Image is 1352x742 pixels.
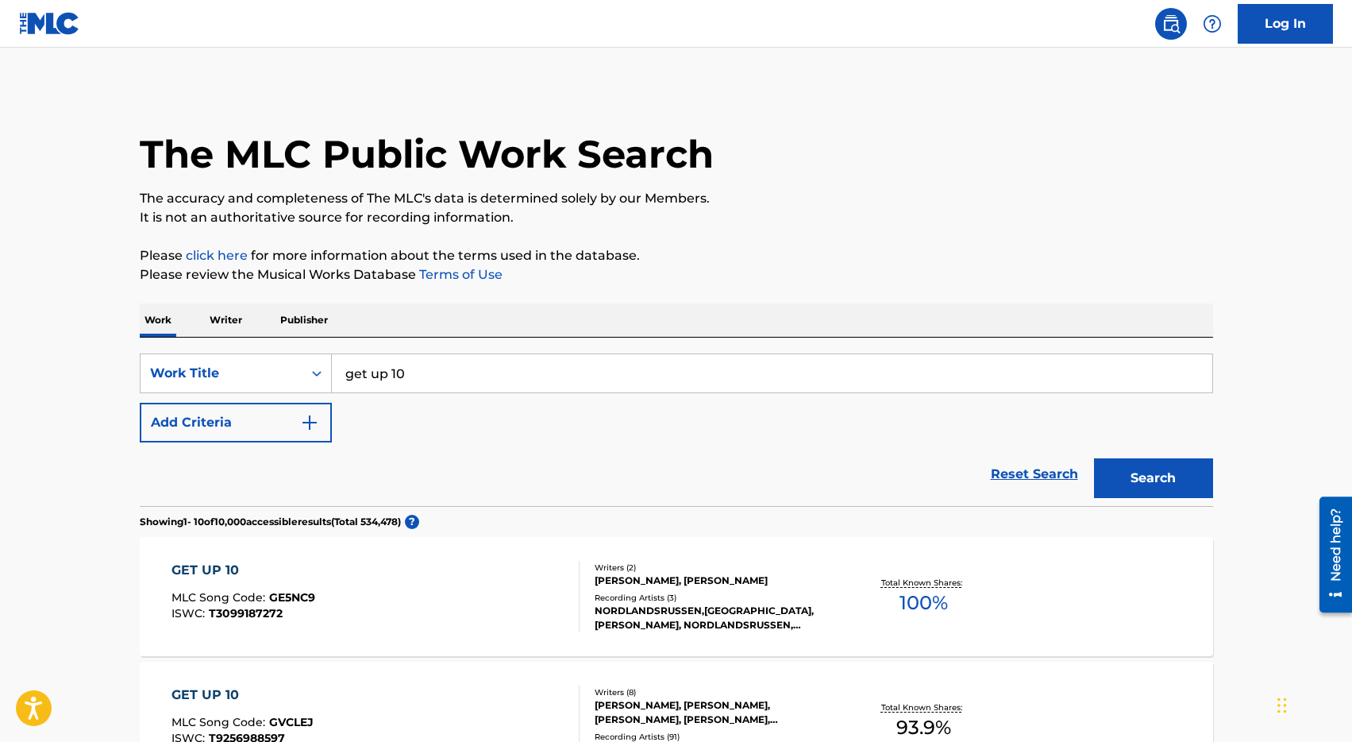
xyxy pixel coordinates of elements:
p: Total Known Shares: [881,577,966,589]
p: Total Known Shares: [881,701,966,713]
div: NORDLANDSRUSSEN,[GEOGRAPHIC_DATA],[PERSON_NAME], NORDLANDSRUSSEN, NORDLANDSRUSSEN & [PERSON_NAME]... [595,604,834,632]
span: MLC Song Code : [171,590,269,605]
p: Showing 1 - 10 of 10,000 accessible results (Total 534,478 ) [140,515,401,529]
iframe: Chat Widget [1273,666,1352,742]
img: help [1203,14,1222,33]
img: MLC Logo [19,12,80,35]
p: Writer [205,303,247,337]
p: Publisher [275,303,333,337]
a: GET UP 10MLC Song Code:GE5NC9ISWC:T3099187272Writers (2)[PERSON_NAME], [PERSON_NAME]Recording Art... [140,537,1213,656]
p: The accuracy and completeness of The MLC's data is determined solely by our Members. [140,189,1213,208]
div: Writers ( 2 ) [595,562,834,574]
p: Please review the Musical Works Database [140,265,1213,284]
span: T3099187272 [209,606,283,620]
span: MLC Song Code : [171,715,269,729]
div: Recording Artists ( 3 ) [595,592,834,604]
p: Please for more information about the terms used in the database. [140,246,1213,265]
a: Reset Search [983,457,1086,492]
button: Search [1094,458,1213,498]
span: GVCLEJ [269,715,314,729]
span: GE5NC9 [269,590,315,605]
button: Add Criteria [140,403,332,442]
div: GET UP 10 [171,561,315,580]
a: Public Search [1155,8,1187,40]
iframe: Resource Center [1308,491,1352,619]
div: [PERSON_NAME], [PERSON_NAME], [PERSON_NAME], [PERSON_NAME], [PERSON_NAME], [PERSON_NAME], [PERSON... [595,698,834,727]
span: 93.9 % [896,713,951,742]
span: ? [405,515,419,529]
p: Work [140,303,176,337]
div: GET UP 10 [171,686,314,705]
span: 100 % [899,589,948,617]
div: Writers ( 8 ) [595,686,834,698]
a: click here [186,248,248,263]
img: 9d2ae6d4665cec9f34b9.svg [300,413,319,432]
div: Drag [1277,682,1287,729]
a: Terms of Use [416,267,503,282]
div: Help [1196,8,1228,40]
h1: The MLC Public Work Search [140,130,714,178]
a: Log In [1238,4,1333,44]
div: Work Title [150,364,293,383]
p: It is not an authoritative source for recording information. [140,208,1213,227]
form: Search Form [140,354,1213,506]
span: ISWC : [171,606,209,620]
div: [PERSON_NAME], [PERSON_NAME] [595,574,834,588]
img: search [1161,14,1181,33]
